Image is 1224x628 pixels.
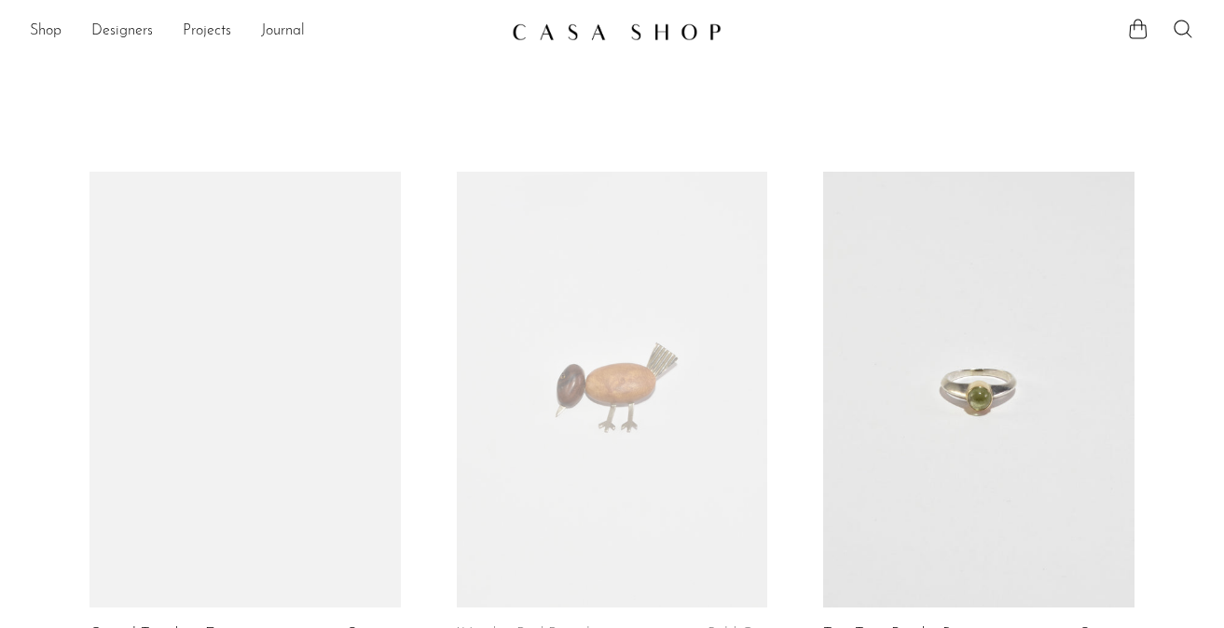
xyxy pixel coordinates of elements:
[30,20,62,44] a: Shop
[261,20,305,44] a: Journal
[183,20,231,44] a: Projects
[30,16,497,48] ul: NEW HEADER MENU
[30,16,497,48] nav: Desktop navigation
[91,20,153,44] a: Designers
